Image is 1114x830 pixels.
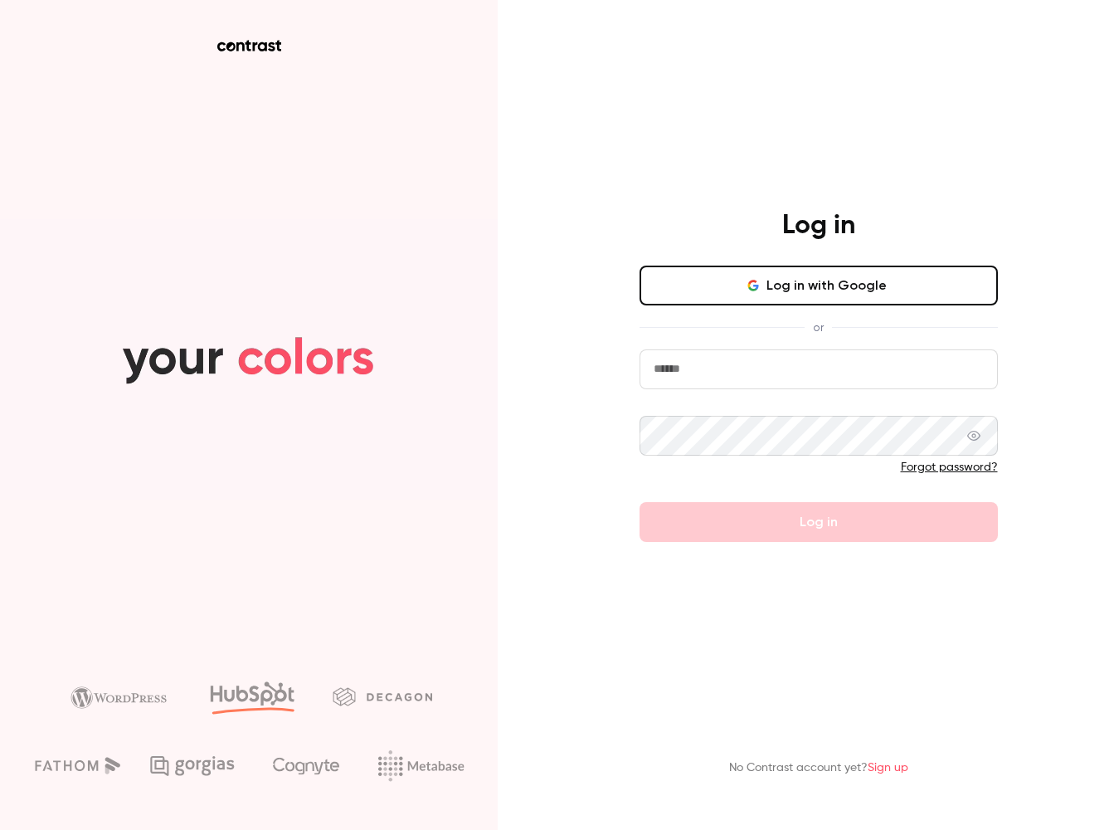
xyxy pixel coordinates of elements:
[333,687,432,705] img: decagon
[805,319,832,336] span: or
[868,762,908,774] a: Sign up
[782,209,855,242] h4: Log in
[640,266,998,305] button: Log in with Google
[729,759,908,777] p: No Contrast account yet?
[901,461,998,473] a: Forgot password?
